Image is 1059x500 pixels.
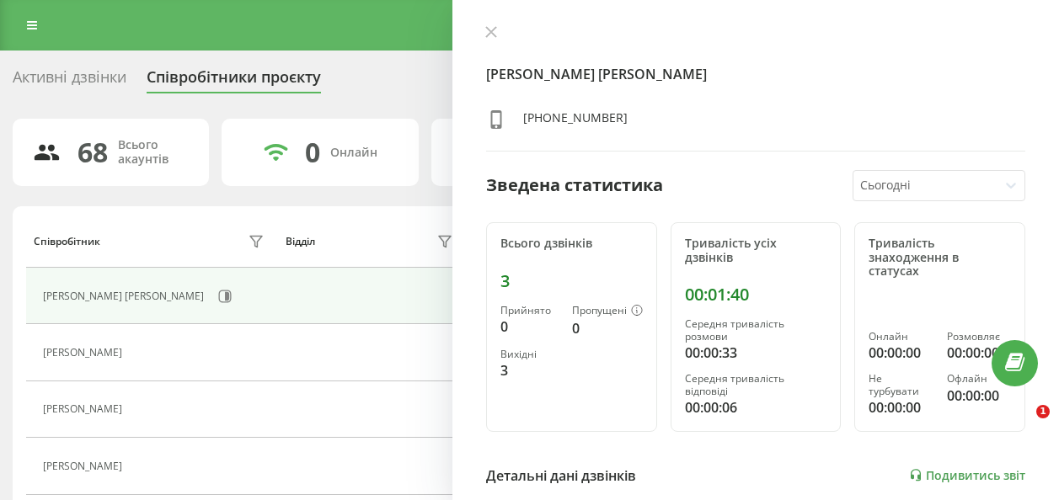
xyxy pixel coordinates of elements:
div: Тривалість усіх дзвінків [685,237,827,265]
div: Пропущені [572,305,643,318]
div: [PERSON_NAME] [43,460,126,472]
div: 0 [500,316,559,337]
div: [PERSON_NAME] [PERSON_NAME] [43,290,208,302]
div: Розмовляє [947,331,1011,343]
div: 00:00:00 [947,386,1011,406]
div: 00:01:40 [685,285,827,305]
div: 00:00:00 [947,343,1011,363]
iframe: Intercom live chat [1002,405,1042,445]
div: 00:00:00 [869,343,933,363]
div: 00:00:00 [869,397,933,418]
div: Активні дзвінки [13,68,126,94]
div: Всього акаунтів [118,138,189,167]
h4: [PERSON_NAME] [PERSON_NAME] [486,64,1025,84]
div: Відділ [286,236,315,247]
div: 0 [572,318,643,338]
div: 3 [500,271,643,291]
div: [PHONE_NUMBER] [523,109,628,134]
div: [PERSON_NAME] [43,403,126,415]
div: Співробітник [34,236,100,247]
div: 68 [78,136,108,168]
div: Тривалість знаходження в статусах [869,237,1011,279]
div: Середня тривалість розмови [685,318,827,343]
div: Онлайн [869,331,933,343]
div: 3 [500,360,559,380]
div: Прийнято [500,305,559,316]
div: Середня тривалість відповіді [685,373,827,397]
div: Вихідні [500,348,559,360]
div: [PERSON_NAME] [43,347,126,359]
span: 1 [1036,405,1050,418]
div: Не турбувати [869,373,933,397]
div: Співробітники проєкту [147,68,321,94]
div: 00:00:06 [685,397,827,418]
div: Онлайн [330,146,377,160]
div: 0 [305,136,320,168]
div: Всього дзвінків [500,237,643,251]
a: Подивитись звіт [909,468,1025,482]
div: Офлайн [947,373,1011,385]
div: Детальні дані дзвінків [486,465,636,486]
div: Зведена статистика [486,173,663,198]
div: 00:00:33 [685,343,827,363]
